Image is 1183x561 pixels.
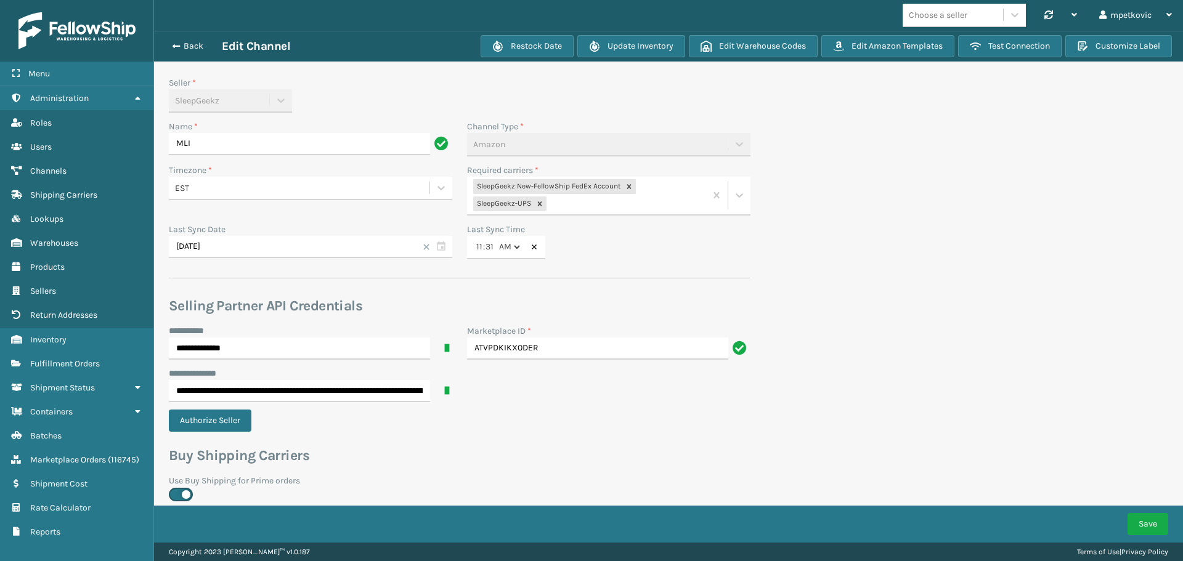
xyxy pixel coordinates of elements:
p: Copyright 2023 [PERSON_NAME]™ v 1.0.187 [169,543,310,561]
label: Name [169,120,198,133]
input: -- [485,236,494,258]
h3: Edit Channel [222,39,290,54]
span: Marketplace Orders [30,454,106,465]
button: Restock Date [481,35,574,57]
div: EST [175,182,431,195]
span: Containers [30,406,73,417]
button: Test Connection [958,35,1062,57]
button: Edit Amazon Templates [821,35,954,57]
span: : [483,240,485,254]
input: -- [476,236,483,258]
h3: Selling Partner API Credentials [169,297,750,315]
div: SleepGeekz New-FellowShip FedEx Account [473,179,622,194]
div: | [1077,543,1168,561]
h3: Buy Shipping Carriers [169,446,750,465]
span: Warehouses [30,238,78,248]
span: Shipment Cost [30,478,87,489]
button: Update Inventory [577,35,685,57]
button: Customize Label [1065,35,1172,57]
span: ( 116745 ) [108,454,139,465]
span: Rate Calculator [30,502,91,513]
label: Timezone [169,164,212,177]
a: Privacy Policy [1121,547,1168,556]
img: logo [18,12,136,49]
button: Edit Warehouse Codes [689,35,818,57]
span: Return Addresses [30,310,97,320]
span: Products [30,262,65,272]
label: Last Sync Date [169,224,226,235]
span: Users [30,142,52,152]
div: SleepGeekz-UPS [473,196,533,211]
a: Terms of Use [1077,547,1120,556]
div: Choose a seller [909,9,967,22]
input: MM/DD/YYYY [169,236,452,258]
span: Lookups [30,214,63,224]
span: Inventory [30,334,67,345]
label: Marketplace ID [467,325,531,337]
label: Channel Type [467,120,524,133]
label: Use Buy Shipping for Prime orders [169,474,750,487]
a: Authorize Seller [169,415,259,426]
span: Menu [28,68,50,79]
span: Sellers [30,286,56,296]
label: Seller [169,76,196,89]
span: Batches [30,430,62,441]
button: Back [165,41,222,52]
label: Last Sync Time [467,224,525,235]
span: Roles [30,118,52,128]
button: Authorize Seller [169,410,251,432]
button: Save [1128,513,1168,535]
span: Shipping Carriers [30,190,97,200]
span: Shipment Status [30,382,95,393]
span: Channels [30,166,67,176]
span: Fulfillment Orders [30,358,100,369]
span: Reports [30,527,60,537]
label: Required carriers [467,164,539,177]
span: Administration [30,93,89,103]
